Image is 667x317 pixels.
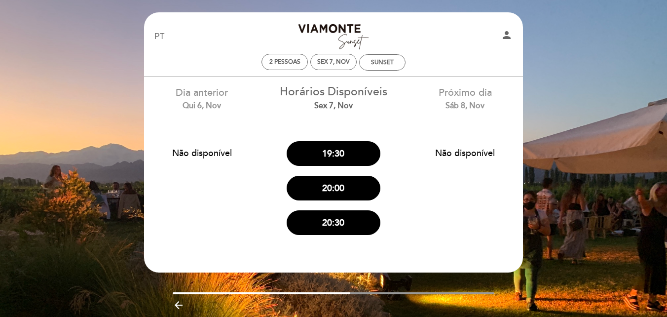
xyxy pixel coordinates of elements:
[144,100,260,112] div: Qui 6, nov
[407,86,523,111] div: Próximo dia
[287,141,380,166] button: 19:30
[287,210,380,235] button: 20:30
[275,84,392,112] div: Horários Disponíveis
[418,141,512,165] button: Não disponível
[155,141,249,165] button: Não disponível
[371,59,394,66] div: SUNSET
[501,29,513,44] button: person
[269,58,300,66] span: 2 pessoas
[501,29,513,41] i: person
[407,100,523,112] div: Sáb 8, nov
[272,23,395,50] a: Bodega Viamonte Sunset
[317,58,350,66] div: Sex 7, nov
[275,100,392,112] div: Sex 7, nov
[144,86,260,111] div: Dia anterior
[287,176,380,200] button: 20:00
[173,299,185,311] i: arrow_backward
